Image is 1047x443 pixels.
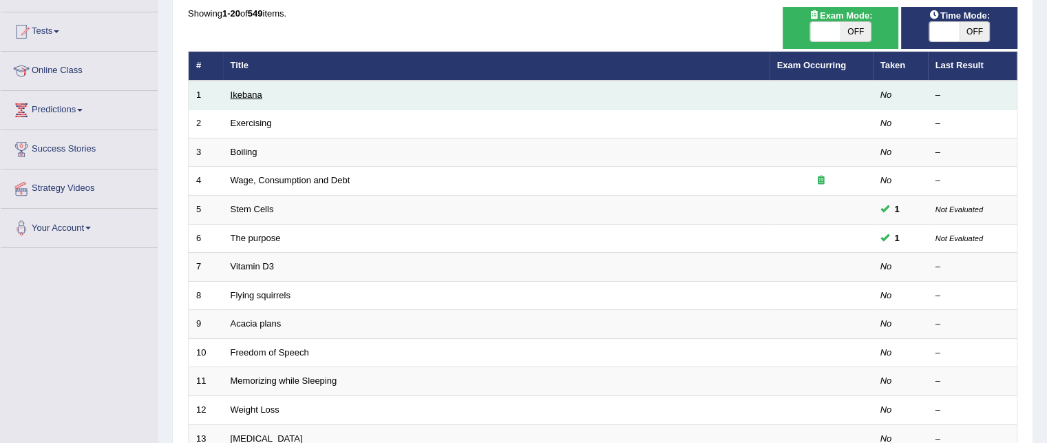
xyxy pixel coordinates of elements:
div: Showing of items. [188,7,1017,20]
a: Stem Cells [231,204,274,214]
td: 11 [189,367,223,396]
td: 8 [189,281,223,310]
a: Weight Loss [231,404,279,415]
div: Exam occurring question [777,174,865,187]
a: Tests [1,12,158,47]
em: No [880,175,892,185]
em: No [880,290,892,300]
th: Last Result [928,52,1017,81]
em: No [880,375,892,386]
th: # [189,52,223,81]
td: 10 [189,338,223,367]
span: OFF [960,22,990,41]
a: Strategy Videos [1,169,158,204]
a: Success Stories [1,130,158,165]
small: Not Evaluated [935,234,983,243]
div: – [935,174,1010,187]
em: No [880,118,892,128]
a: Wage, Consumption and Debt [231,175,350,185]
div: – [935,318,1010,331]
div: – [935,260,1010,274]
th: Title [223,52,770,81]
td: 12 [189,395,223,424]
span: Exam Mode: [803,8,878,23]
em: No [880,261,892,271]
td: 3 [189,138,223,167]
div: – [935,404,1010,417]
td: 1 [189,81,223,110]
span: You can still take this question [889,231,905,245]
td: 7 [189,253,223,282]
em: No [880,90,892,100]
a: Ikebana [231,90,262,100]
a: Your Account [1,209,158,243]
a: Vitamin D3 [231,261,274,271]
em: No [880,404,892,415]
em: No [880,347,892,358]
th: Taken [873,52,928,81]
a: Acacia plans [231,318,282,329]
b: 549 [248,8,263,19]
a: Exercising [231,118,272,128]
td: 4 [189,167,223,196]
div: Show exams occurring in exams [783,7,899,49]
em: No [880,147,892,157]
a: Online Class [1,52,158,86]
td: 5 [189,196,223,225]
b: 1-20 [222,8,240,19]
a: The purpose [231,233,281,243]
td: 9 [189,310,223,339]
a: Flying squirrels [231,290,290,300]
a: Predictions [1,91,158,125]
td: 2 [189,110,223,138]
em: No [880,318,892,329]
a: Freedom of Speech [231,347,309,358]
div: – [935,117,1010,130]
div: – [935,146,1010,159]
div: – [935,89,1010,102]
a: Boiling [231,147,257,157]
span: OFF [840,22,871,41]
small: Not Evaluated [935,205,983,214]
a: Memorizing while Sleeping [231,375,337,386]
div: – [935,375,1010,388]
div: – [935,289,1010,302]
div: – [935,347,1010,360]
span: Time Mode: [924,8,995,23]
span: You can still take this question [889,202,905,216]
td: 6 [189,224,223,253]
a: Exam Occurring [777,60,846,70]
